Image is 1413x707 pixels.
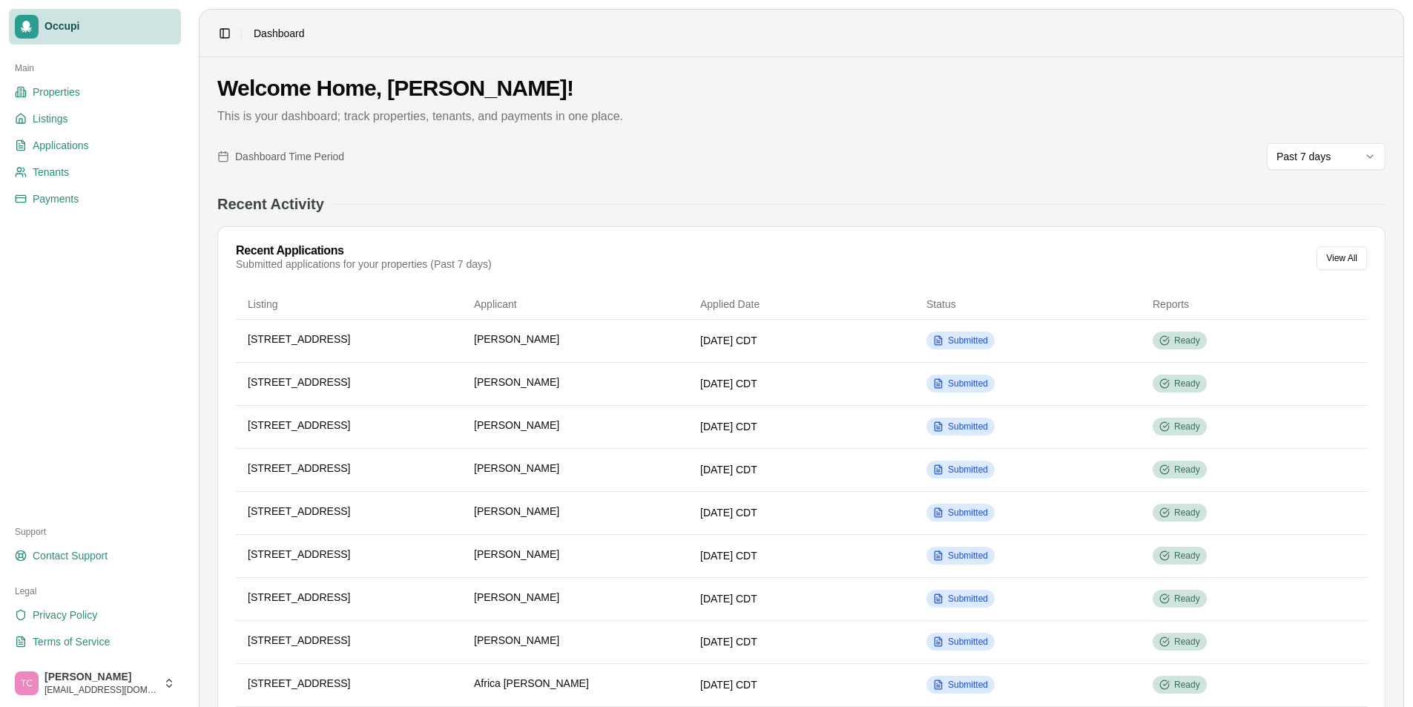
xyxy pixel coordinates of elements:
span: Reports [1153,298,1189,310]
span: Ready [1174,507,1200,519]
span: Submitted [948,550,988,562]
span: Ready [1174,550,1200,562]
span: Ready [1174,593,1200,605]
a: Privacy Policy [9,603,181,627]
span: [PERSON_NAME] [474,332,559,346]
div: [DATE] CDT [700,376,903,391]
span: Contact Support [33,548,108,563]
button: Trudy Childers[PERSON_NAME][EMAIL_ADDRESS][DOMAIN_NAME] [9,665,181,701]
span: Ready [1174,421,1200,433]
div: [DATE] CDT [700,634,903,649]
span: [STREET_ADDRESS] [248,504,350,519]
span: Dashboard [254,26,305,41]
div: Support [9,520,181,544]
h1: Welcome Home, [PERSON_NAME]! [217,75,1386,102]
span: Submitted [948,335,988,346]
span: Submitted [948,679,988,691]
span: Submitted [948,464,988,476]
span: [PERSON_NAME] [474,418,559,433]
span: [PERSON_NAME] [474,375,559,389]
a: Occupi [9,9,181,45]
div: [DATE] CDT [700,505,903,520]
span: Tenants [33,165,69,180]
span: [STREET_ADDRESS] [248,633,350,648]
a: Properties [9,80,181,104]
span: Submitted [948,421,988,433]
h2: Recent Activity [217,194,324,214]
div: [DATE] CDT [700,462,903,477]
div: Submitted applications for your properties (Past 7 days) [236,257,492,272]
span: Africa [PERSON_NAME] [474,676,589,691]
span: Submitted [948,593,988,605]
span: Applied Date [700,298,760,310]
div: [DATE] CDT [700,591,903,606]
span: [STREET_ADDRESS] [248,418,350,433]
span: [PERSON_NAME] [474,633,559,648]
div: Main [9,56,181,80]
button: View All [1317,246,1367,270]
span: Listing [248,298,277,310]
span: [STREET_ADDRESS] [248,547,350,562]
span: Status [926,298,956,310]
span: Ready [1174,679,1200,691]
span: Ready [1174,464,1200,476]
span: Listings [33,111,67,126]
a: Listings [9,107,181,131]
div: [DATE] CDT [700,677,903,692]
a: Terms of Service [9,630,181,654]
span: [PERSON_NAME] [474,461,559,476]
span: [STREET_ADDRESS] [248,375,350,389]
span: Submitted [948,378,988,389]
span: Terms of Service [33,634,110,649]
span: [STREET_ADDRESS] [248,590,350,605]
a: Contact Support [9,544,181,568]
span: Applicant [474,298,517,310]
span: [PERSON_NAME] [45,671,157,684]
span: [STREET_ADDRESS] [248,332,350,346]
a: Tenants [9,160,181,184]
span: Applications [33,138,89,153]
span: Privacy Policy [33,608,97,622]
span: Occupi [45,20,175,33]
a: Applications [9,134,181,157]
span: Properties [33,85,80,99]
span: [PERSON_NAME] [474,590,559,605]
span: Ready [1174,636,1200,648]
div: [DATE] CDT [700,333,903,348]
span: Payments [33,191,79,206]
span: [PERSON_NAME] [474,504,559,519]
span: Dashboard Time Period [235,149,344,164]
a: Payments [9,187,181,211]
span: Submitted [948,636,988,648]
div: Recent Applications [236,245,492,257]
span: [PERSON_NAME] [474,547,559,562]
span: [STREET_ADDRESS] [248,461,350,476]
span: [EMAIL_ADDRESS][DOMAIN_NAME] [45,684,157,696]
p: This is your dashboard; track properties, tenants, and payments in one place. [217,108,1386,125]
div: [DATE] CDT [700,419,903,434]
span: Submitted [948,507,988,519]
span: [STREET_ADDRESS] [248,676,350,691]
div: Legal [9,579,181,603]
div: [DATE] CDT [700,548,903,563]
nav: breadcrumb [254,26,305,41]
span: Ready [1174,335,1200,346]
img: Trudy Childers [15,671,39,695]
span: Ready [1174,378,1200,389]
